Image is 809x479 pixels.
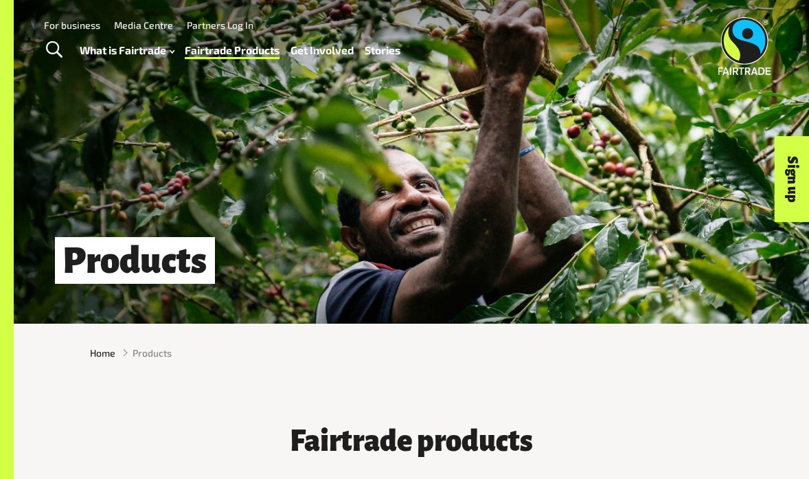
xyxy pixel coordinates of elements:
[90,346,115,360] a: Home
[185,41,280,60] a: Fairtrade Products
[44,19,100,31] a: For business
[80,41,174,60] a: What is Fairtrade
[290,41,354,60] a: Get Involved
[37,33,71,67] a: Toggle Search
[133,346,172,360] span: Products
[718,17,771,75] img: Fairtrade Australia New Zealand logo
[365,41,400,60] a: Stories
[114,19,173,31] a: Media Centre
[200,425,623,457] h3: Fairtrade products
[187,19,253,31] a: Partners Log In
[55,237,215,284] h1: Products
